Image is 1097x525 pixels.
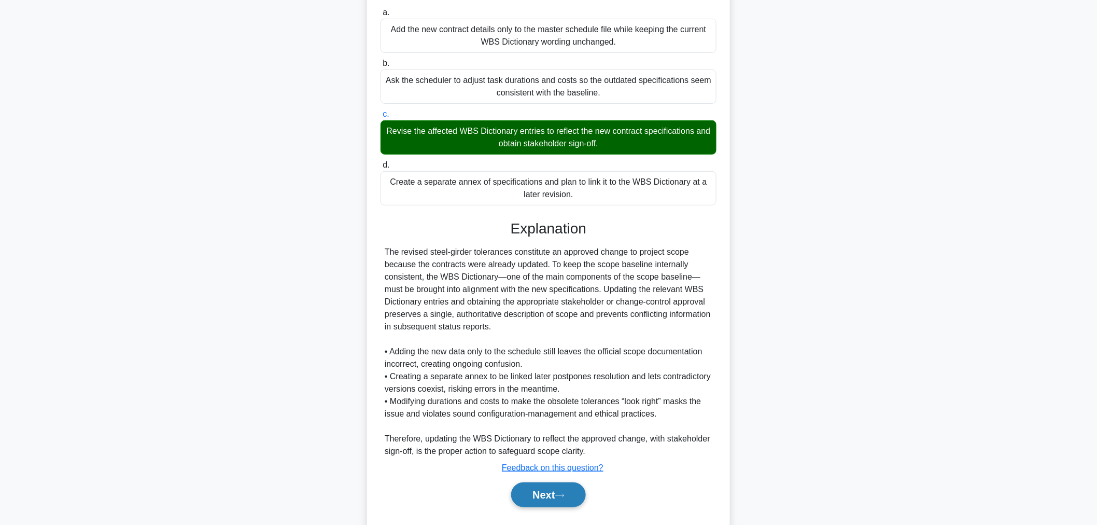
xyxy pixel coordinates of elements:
[387,220,710,238] h3: Explanation
[383,109,389,118] span: c.
[385,246,712,458] div: The revised steel-girder tolerances constitute an approved change to project scope because the co...
[381,70,716,104] div: Ask the scheduler to adjust task durations and costs so the outdated specifications seem consiste...
[383,160,389,169] span: d.
[381,19,716,53] div: Add the new contract details only to the master schedule file while keeping the current WBS Dicti...
[383,8,389,17] span: a.
[381,120,716,155] div: Revise the affected WBS Dictionary entries to reflect the new contract specifications and obtain ...
[383,59,389,67] span: b.
[511,482,585,507] button: Next
[502,463,603,472] a: Feedback on this question?
[381,171,716,205] div: Create a separate annex of specifications and plan to link it to the WBS Dictionary at a later re...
